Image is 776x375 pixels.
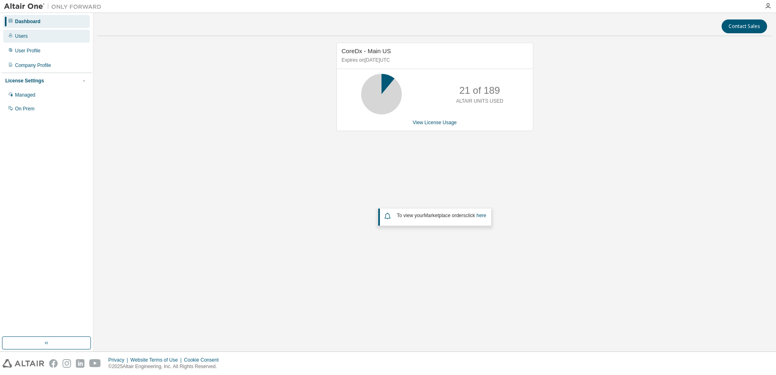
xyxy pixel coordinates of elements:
[49,359,58,368] img: facebook.svg
[108,357,130,363] div: Privacy
[5,78,44,84] div: License Settings
[476,213,486,218] a: here
[76,359,84,368] img: linkedin.svg
[15,18,41,25] div: Dashboard
[397,213,486,218] span: To view your click
[15,106,34,112] div: On Prem
[342,57,526,64] p: Expires on [DATE] UTC
[15,92,35,98] div: Managed
[15,33,28,39] div: Users
[15,47,41,54] div: User Profile
[63,359,71,368] img: instagram.svg
[184,357,223,363] div: Cookie Consent
[413,120,457,125] a: View License Usage
[459,84,500,97] p: 21 of 189
[722,19,767,33] button: Contact Sales
[108,363,224,370] p: © 2025 Altair Engineering, Inc. All Rights Reserved.
[89,359,101,368] img: youtube.svg
[2,359,44,368] img: altair_logo.svg
[130,357,184,363] div: Website Terms of Use
[15,62,51,69] div: Company Profile
[424,213,466,218] em: Marketplace orders
[342,47,391,54] span: CoreDx - Main US
[456,98,503,105] p: ALTAIR UNITS USED
[4,2,106,11] img: Altair One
